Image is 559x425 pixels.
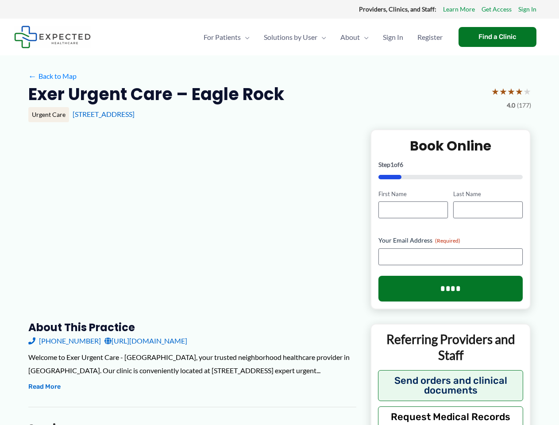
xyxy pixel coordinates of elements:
[197,22,450,53] nav: Primary Site Navigation
[515,83,523,100] span: ★
[378,236,523,245] label: Your Email Address
[378,137,523,155] h2: Book Online
[507,100,515,111] span: 4.0
[360,22,369,53] span: Menu Toggle
[459,27,536,47] a: Find a Clinic
[204,22,241,53] span: For Patients
[28,72,37,80] span: ←
[28,83,284,105] h2: Exer Urgent Care – Eagle Rock
[410,22,450,53] a: Register
[507,83,515,100] span: ★
[390,161,394,168] span: 1
[264,22,317,53] span: Solutions by User
[443,4,475,15] a: Learn More
[359,5,436,13] strong: Providers, Clinics, and Staff:
[28,107,69,122] div: Urgent Care
[28,351,356,377] div: Welcome to Exer Urgent Care - [GEOGRAPHIC_DATA], your trusted neighborhood healthcare provider in...
[28,334,101,348] a: [PHONE_NUMBER]
[383,22,403,53] span: Sign In
[340,22,360,53] span: About
[14,26,91,48] img: Expected Healthcare Logo - side, dark font, small
[28,321,356,334] h3: About this practice
[435,237,460,244] span: (Required)
[104,334,187,348] a: [URL][DOMAIN_NAME]
[257,22,333,53] a: Solutions by UserMenu Toggle
[376,22,410,53] a: Sign In
[317,22,326,53] span: Menu Toggle
[28,382,61,392] button: Read More
[400,161,403,168] span: 6
[517,100,531,111] span: (177)
[333,22,376,53] a: AboutMenu Toggle
[378,370,524,401] button: Send orders and clinical documents
[491,83,499,100] span: ★
[499,83,507,100] span: ★
[378,331,524,363] p: Referring Providers and Staff
[28,70,77,83] a: ←Back to Map
[453,190,523,198] label: Last Name
[73,110,135,118] a: [STREET_ADDRESS]
[197,22,257,53] a: For PatientsMenu Toggle
[523,83,531,100] span: ★
[378,190,448,198] label: First Name
[241,22,250,53] span: Menu Toggle
[482,4,512,15] a: Get Access
[417,22,443,53] span: Register
[518,4,536,15] a: Sign In
[378,162,523,168] p: Step of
